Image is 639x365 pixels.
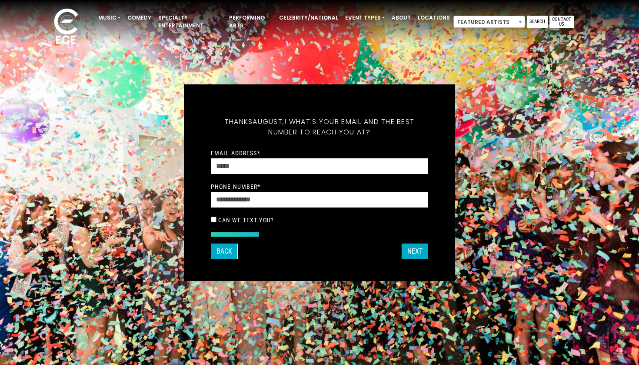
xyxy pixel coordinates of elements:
a: Comedy [124,10,155,25]
span: August, [253,117,284,127]
label: Can we text you? [218,216,274,224]
button: Next [402,244,428,259]
a: Event Types [342,10,388,25]
a: About [388,10,414,25]
a: Specialty Entertainment [155,10,226,33]
a: Locations [414,10,453,25]
label: Phone Number [211,183,261,191]
span: Featured Artists [454,16,525,28]
a: Contact Us [549,16,574,28]
a: Performing Arts [226,10,276,33]
a: Search [527,16,548,28]
img: ece_new_logo_whitev2-1.png [44,6,88,48]
button: Back [211,244,238,259]
label: Email Address [211,149,260,157]
span: Featured Artists [453,16,525,28]
a: Celebrity/National [276,10,342,25]
h5: Thanks ! What's your email and the best number to reach you at? [211,106,428,148]
a: Music [95,10,124,25]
